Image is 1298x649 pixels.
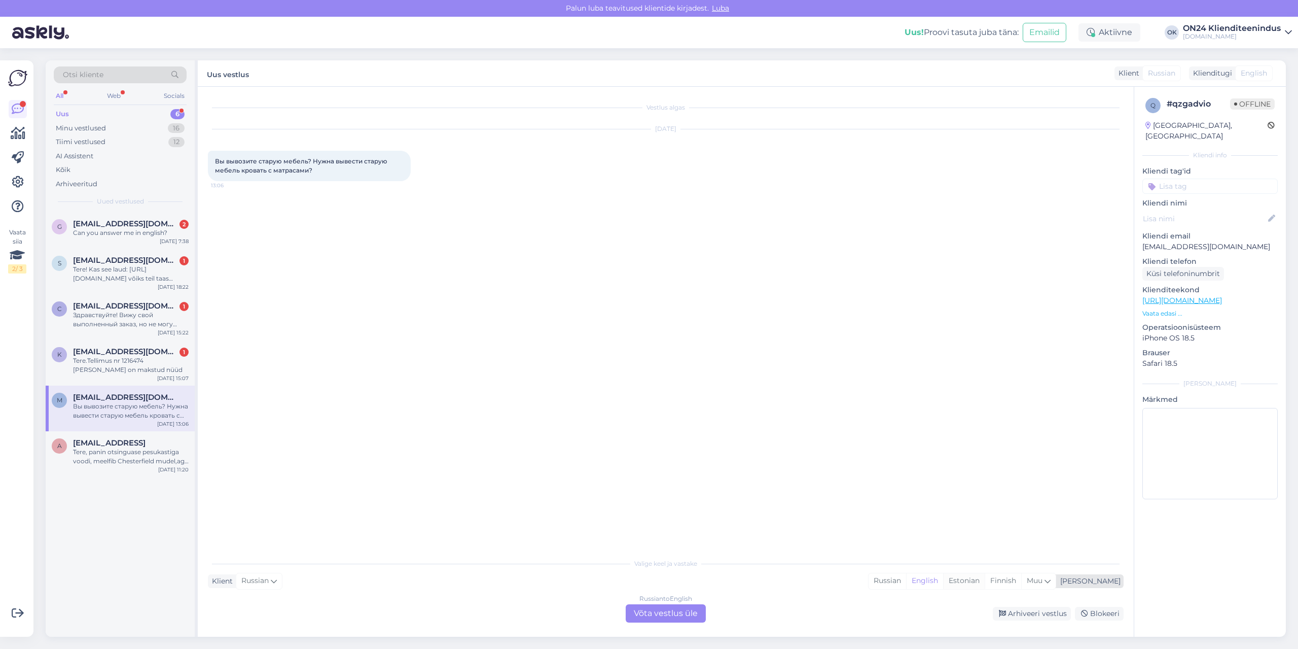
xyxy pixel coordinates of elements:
[73,448,189,466] div: Tere, panin otsinguase pesukastiga voodi, meelfib Chesterfield mudel,aga ei näe, et sellel oleks ...
[985,573,1021,589] div: Finnish
[639,594,692,603] div: Russian to English
[73,228,189,237] div: Can you answer me in english?
[57,442,62,450] span: a
[73,256,178,265] span: siimjuks@gmail.com
[157,420,189,428] div: [DATE] 13:06
[73,438,146,448] span: arusookatlin@gmail.con
[208,559,1124,568] div: Valige keel ja vastake
[73,356,189,374] div: Tere.Tellimus nr 1216474 [PERSON_NAME] on makstud nüüd
[211,182,249,189] span: 13:06
[1142,358,1278,369] p: Safari 18.5
[906,573,943,589] div: English
[1142,348,1278,358] p: Brauser
[158,466,189,473] div: [DATE] 11:20
[56,165,70,175] div: Kõik
[56,151,93,161] div: AI Assistent
[208,124,1124,133] div: [DATE]
[1167,98,1230,110] div: # qzgadvio
[56,179,97,189] div: Arhiveeritud
[1165,25,1179,40] div: OK
[1142,309,1278,318] p: Vaata edasi ...
[208,103,1124,112] div: Vestlus algas
[8,228,26,274] div: Vaata siia
[208,576,233,587] div: Klient
[1183,24,1292,41] a: ON24 Klienditeenindus[DOMAIN_NAME]
[1142,151,1278,160] div: Kliendi info
[1189,68,1232,79] div: Klienditugi
[157,374,189,382] div: [DATE] 15:07
[1142,322,1278,333] p: Operatsioonisüsteem
[158,283,189,291] div: [DATE] 18:22
[105,89,123,103] div: Web
[73,301,178,311] span: catandra@vk.com
[73,393,178,402] span: mrngoldman@gmail.com
[1142,267,1224,281] div: Küsi telefoninumbrit
[1143,213,1266,224] input: Lisa nimi
[168,137,185,147] div: 12
[1230,98,1275,110] span: Offline
[1142,166,1278,177] p: Kliendi tag'id
[158,329,189,336] div: [DATE] 15:22
[1142,296,1222,305] a: [URL][DOMAIN_NAME]
[56,109,69,119] div: Uus
[162,89,187,103] div: Socials
[1183,24,1281,32] div: ON24 Klienditeenindus
[63,70,103,80] span: Otsi kliente
[56,137,105,147] div: Tiimi vestlused
[168,123,185,133] div: 16
[1142,285,1278,295] p: Klienditeekond
[869,573,906,589] div: Russian
[1183,32,1281,41] div: [DOMAIN_NAME]
[73,265,189,283] div: Tere! Kas see laud: [URL][DOMAIN_NAME] võiks teil taas müüki tulla? Kui ei, kas oskate öelda, kes...
[1142,179,1278,194] input: Lisa tag
[1142,242,1278,252] p: [EMAIL_ADDRESS][DOMAIN_NAME]
[1148,68,1175,79] span: Russian
[8,264,26,274] div: 2 / 3
[73,402,189,420] div: Вы вывозите старую мебель? Нужна вывести старую мебель кровать с матрасами?
[160,237,189,245] div: [DATE] 7:38
[8,69,27,88] img: Askly Logo
[57,351,62,358] span: k
[170,109,185,119] div: 6
[179,220,189,229] div: 2
[1027,576,1042,585] span: Muu
[179,348,189,357] div: 1
[993,607,1071,621] div: Arhiveeri vestlus
[56,123,106,133] div: Minu vestlused
[179,302,189,311] div: 1
[73,219,178,228] span: gailitisjuris8@gmail.com
[1056,576,1121,587] div: [PERSON_NAME]
[626,604,706,623] div: Võta vestlus üle
[1142,333,1278,344] p: iPhone OS 18.5
[241,575,269,587] span: Russian
[709,4,732,13] span: Luba
[57,223,62,230] span: g
[1142,379,1278,388] div: [PERSON_NAME]
[1023,23,1066,42] button: Emailid
[1142,198,1278,209] p: Kliendi nimi
[73,311,189,329] div: Здравствуйте! Вижу свой выполненный заказ, но не могу перейти на страницу товара. Хотела уточнить...
[97,197,144,206] span: Uued vestlused
[54,89,65,103] div: All
[1114,68,1139,79] div: Klient
[57,396,62,404] span: m
[179,256,189,265] div: 1
[1241,68,1267,79] span: English
[207,66,249,80] label: Uus vestlus
[1145,120,1268,142] div: [GEOGRAPHIC_DATA], [GEOGRAPHIC_DATA]
[905,26,1019,39] div: Proovi tasuta juba täna:
[1075,607,1124,621] div: Blokeeri
[905,27,924,37] b: Uus!
[943,573,985,589] div: Estonian
[1142,231,1278,242] p: Kliendi email
[1142,394,1278,405] p: Märkmed
[73,347,178,356] span: kivikas34@gmail.com
[1142,256,1278,267] p: Kliendi telefon
[57,305,62,313] span: c
[1078,23,1140,42] div: Aktiivne
[1150,101,1156,109] span: q
[58,259,61,267] span: s
[215,157,389,174] span: Вы вывозите старую мебель? Нужна вывести старую мебель кровать с матрасами?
